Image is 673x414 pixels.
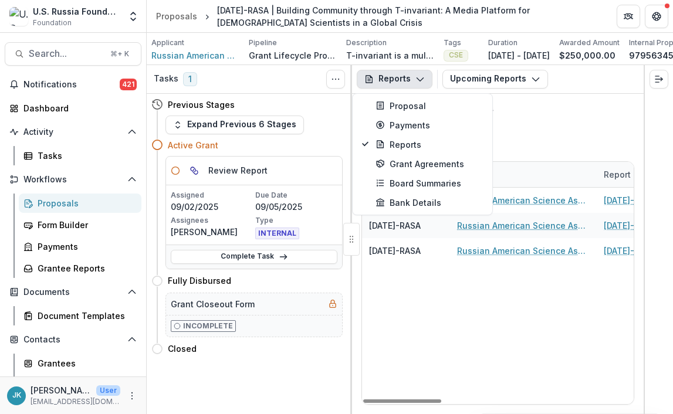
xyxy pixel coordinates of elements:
p: Applicant [151,38,184,48]
div: Payments [376,119,483,131]
p: $250,000.00 [559,49,615,62]
div: Document Templates [38,310,132,322]
button: Open Contacts [5,330,141,349]
div: Entity [450,162,597,187]
div: Dashboard [23,102,132,114]
button: Open entity switcher [125,5,141,28]
p: 09/02/2025 [171,201,253,213]
span: Activity [23,127,123,137]
div: Grant Agreements [376,158,483,170]
p: Description [346,38,387,48]
h2: Schedule Upcoming Reports [361,103,634,114]
p: T-invariant is a multimedia platform for scientists and science journalists that was launched on ... [346,49,434,62]
h4: Closed [168,342,197,355]
h4: Previous Stages [168,99,235,111]
button: Open Workflows [5,170,141,189]
p: Incomplete [183,321,233,331]
div: [DATE]-RASA [369,219,421,232]
p: 09/05/2025 [255,201,337,213]
p: Duration [488,38,518,48]
button: Search... [5,42,141,66]
span: Notifications [23,80,120,90]
button: More [125,389,139,403]
p: [PERSON_NAME] [171,226,253,238]
span: Documents [23,287,123,297]
div: U.S. Russia Foundation [33,5,120,18]
img: U.S. Russia Foundation [9,7,28,26]
h4: Fully Disbursed [168,274,231,287]
p: Pipeline [249,38,277,48]
button: Upcoming Reports [442,70,548,89]
a: Dashboard [5,99,141,118]
div: [DATE]-RASA [369,245,421,257]
span: 421 [120,79,137,90]
button: Parent task [185,161,204,180]
div: Proposals [156,10,197,22]
a: Russian American Science Association [457,194,590,206]
span: Foundation [33,18,72,28]
a: Russian American Science Association [457,219,590,232]
span: CSE [449,51,463,59]
div: [DATE]-RASA | Building Community through T-invariant: A Media Platform for [DEMOGRAPHIC_DATA] Sci... [217,4,598,29]
p: [DATE] - [DATE] [488,49,550,62]
div: Jemile Kelderman [12,392,21,399]
p: [EMAIL_ADDRESS][DOMAIN_NAME] [31,396,120,407]
a: Grantee Reports [19,259,141,278]
div: Board Summaries [376,177,483,189]
span: 1 [183,72,197,86]
p: Grant Lifecycle Process [249,49,337,62]
h3: Tasks [154,74,178,84]
p: Awarded Amount [559,38,620,48]
span: Search... [29,48,103,59]
button: Toggle View Cancelled Tasks [326,70,345,89]
a: Form Builder [19,215,141,235]
button: Expand right [650,70,668,89]
a: Proposals [19,194,141,213]
span: INTERNAL [255,228,299,239]
div: Form Builder [38,219,132,231]
div: Grantees [38,357,132,369]
div: Grantee Reports [38,262,132,274]
a: Russian American Science Association [151,49,239,62]
p: User [96,385,120,396]
p: [PERSON_NAME] [31,384,92,396]
button: Reports [357,70,432,89]
a: Russian American Science Association [457,245,590,257]
div: Report [597,168,638,181]
a: Payments [19,237,141,256]
a: Proposals [151,8,202,25]
a: Grantees [19,354,141,373]
a: Tasks [19,146,141,165]
div: Tasks [38,150,132,162]
div: Payments [38,240,132,253]
p: Assigned [171,190,253,201]
button: Expand Previous 6 Stages [165,116,304,134]
h5: Grant Closeout Form [171,298,255,310]
a: Document Templates [19,306,141,325]
a: Communications [19,375,141,395]
nav: breadcrumb [151,2,603,31]
a: Complete Task [171,250,337,264]
h5: Review Report [208,164,268,177]
p: Assignees [171,215,253,226]
p: Tags [444,38,461,48]
button: Get Help [645,5,668,28]
div: Bank Details [376,196,483,209]
div: Proposal [376,100,483,112]
h4: Active Grant [168,139,218,151]
p: Type [255,215,337,226]
div: Reports [376,138,483,151]
div: Proposals [38,197,132,209]
p: Due Date [255,190,337,201]
div: ⌘ + K [108,47,131,60]
span: Workflows [23,175,123,185]
button: Open Documents [5,283,141,301]
button: Notifications421 [5,75,141,94]
button: Open Activity [5,123,141,141]
button: Partners [617,5,640,28]
span: Contacts [23,335,123,345]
